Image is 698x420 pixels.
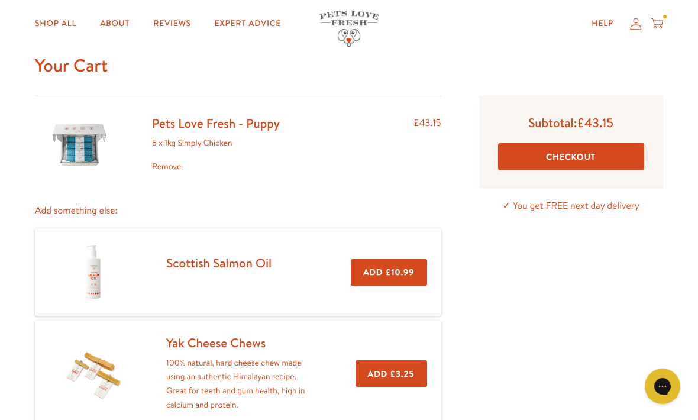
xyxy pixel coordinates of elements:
[356,360,427,387] button: Add £3.25
[91,12,139,35] a: About
[577,114,613,131] span: £43.15
[351,259,426,286] button: Add £10.99
[205,12,290,35] a: Expert Advice
[35,54,663,77] h1: Your Cart
[64,243,123,302] img: Scottish Salmon Oil
[152,136,280,174] div: 5 x 1kg Simply Chicken
[498,143,644,170] button: Checkout
[639,364,686,408] iframe: Gorgias live chat messenger
[498,115,644,131] p: Subtotal:
[582,12,623,35] a: Help
[144,12,200,35] a: Reviews
[166,334,266,351] a: Yak Cheese Chews
[479,198,663,214] p: ✓ You get FREE next day delivery
[166,356,318,412] p: 100% natural, hard cheese chew made using an authentic Himalayan recipe. Great for teeth and gum ...
[35,203,441,219] p: Add something else:
[413,115,441,175] div: £43.15
[64,344,123,403] img: Yak Cheese Chews
[166,254,272,272] a: Scottish Salmon Oil
[152,115,280,132] a: Pets Love Fresh - Puppy
[25,12,86,35] a: Shop All
[152,160,280,174] a: Remove
[319,11,379,47] img: Pets Love Fresh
